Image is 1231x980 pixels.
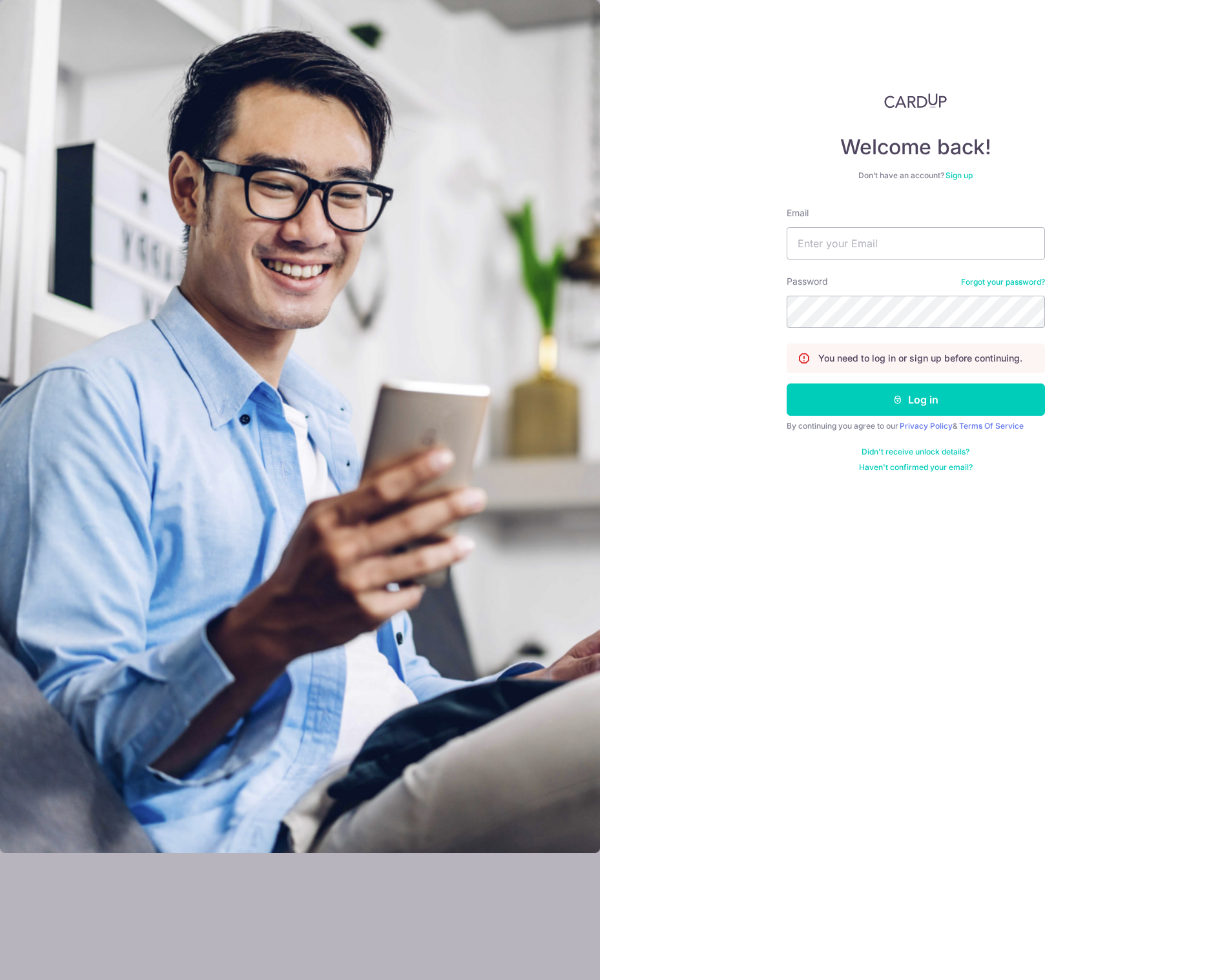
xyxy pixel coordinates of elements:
h4: Welcome back! [787,134,1045,160]
a: Forgot your password? [961,277,1045,287]
a: Haven't confirmed your email? [859,462,973,473]
label: Email [787,207,809,219]
label: Password [787,275,828,288]
a: Terms Of Service [959,421,1024,431]
a: Privacy Policy [900,421,953,431]
img: CardUp Logo [884,93,947,108]
button: Log in [787,383,1045,416]
div: Don’t have an account? [787,170,1045,181]
a: Didn't receive unlock details? [862,447,969,457]
a: Sign up [946,170,973,180]
p: You need to log in or sign up before continuing. [818,352,1022,365]
input: Enter your Email [787,227,1045,260]
div: By continuing you agree to our & [787,421,1045,431]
